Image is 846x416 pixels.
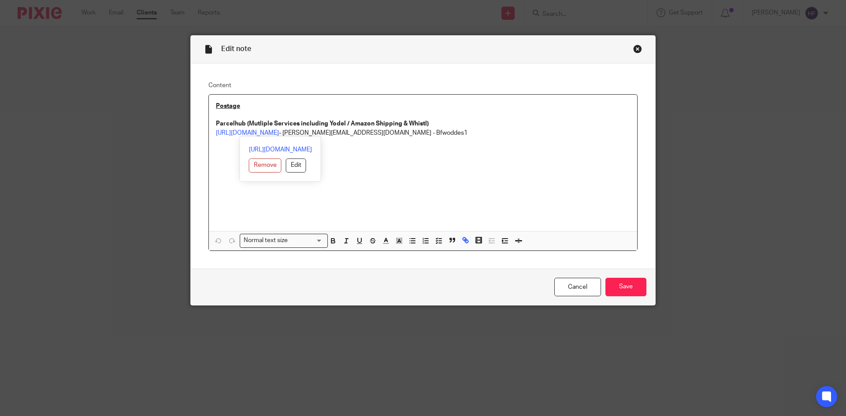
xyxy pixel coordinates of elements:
[249,158,282,173] button: Remove
[216,121,429,127] strong: Parcelhub (Mutliple Services including Yodel / Amazon Shipping & Whistl)
[216,129,630,137] p: - [PERSON_NAME][EMAIL_ADDRESS][DOMAIN_NAME] - Bfwoddes1
[554,278,601,297] a: Cancel
[242,236,290,245] span: Normal text size
[221,45,251,52] span: Edit note
[249,145,312,154] a: [URL][DOMAIN_NAME]
[208,81,638,90] label: Content
[216,103,240,109] u: Postage
[240,234,328,247] div: Search for option
[633,44,642,53] div: Close this dialog window
[286,158,306,173] button: Edit
[291,236,323,245] input: Search for option
[216,130,279,136] a: [URL][DOMAIN_NAME]
[605,278,646,297] input: Save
